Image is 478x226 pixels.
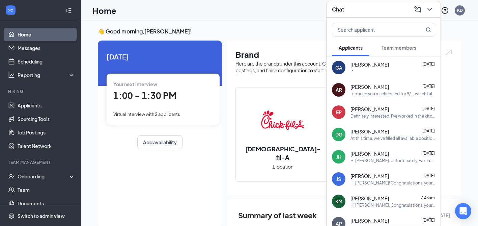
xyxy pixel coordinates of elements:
[339,45,363,51] span: Applicants
[421,195,435,200] span: 7:43am
[336,86,342,93] div: AR
[18,139,75,153] a: Talent Network
[350,202,435,208] div: Hi [PERSON_NAME], Congratulations, your final interview for the Front of House Team Leader‌‌‌‌ po...
[422,218,435,223] span: [DATE]
[8,159,74,165] div: Team Management
[18,126,75,139] a: Job Postings
[236,145,330,161] h2: [DEMOGRAPHIC_DATA]-fil-A
[422,128,435,133] span: [DATE]
[350,158,435,164] div: Hi [PERSON_NAME]. Unfortunately, we had to reschedule your meeting with [DEMOGRAPHIC_DATA]-fil-A ...
[422,106,435,111] span: [DATE]
[350,195,389,202] span: [PERSON_NAME]
[422,173,435,178] span: [DATE]
[335,198,342,205] div: KM
[426,27,431,32] svg: MagnifyingGlass
[424,4,435,15] button: ChevronDown
[414,5,422,14] svg: ComposeMessage
[350,113,435,119] div: Definitely interested. I've worked in the kitchen with multiple jobs. Round table pizza, Calibung...
[336,153,341,160] div: JH
[18,72,76,78] div: Reporting
[441,6,449,15] svg: QuestionInfo
[8,212,15,219] svg: Settings
[18,55,75,68] a: Scheduling
[350,61,389,68] span: [PERSON_NAME]
[332,23,412,36] input: Search applicant
[336,176,341,182] div: JS
[113,90,176,101] span: 1:00 - 1:30 PM
[272,163,293,170] span: 1 location
[235,49,453,60] h1: Brand
[350,106,389,112] span: [PERSON_NAME]
[65,7,72,14] svg: Collapse
[107,51,213,62] span: [DATE]
[332,6,344,13] h3: Chat
[8,173,15,180] svg: UserCheck
[98,28,461,35] h3: 👋 Good morning, [PERSON_NAME] !
[92,5,116,16] h1: Home
[18,197,75,210] a: Documents
[426,5,434,14] svg: ChevronDown
[350,173,389,179] span: [PERSON_NAME]
[457,7,463,13] div: KD
[335,64,342,71] div: GA
[350,135,435,141] div: At this time, we’ve filled all available positions for that role and will not be moving forward i...
[8,89,74,94] div: Hiring
[113,81,157,87] span: Your next interview
[412,4,423,15] button: ComposeMessage
[444,49,453,56] img: open.6027fd2a22e1237b5b06.svg
[18,173,69,180] div: Onboarding
[422,151,435,156] span: [DATE]
[18,99,75,112] a: Applicants
[455,203,471,219] div: Open Intercom Messenger
[335,131,342,138] div: DG
[18,183,75,197] a: Team
[422,84,435,89] span: [DATE]
[350,217,389,224] span: [PERSON_NAME]
[350,150,389,157] span: [PERSON_NAME]
[261,99,304,142] img: Chick-fil-A
[238,209,317,221] span: Summary of last week
[18,41,75,55] a: Messages
[8,72,15,78] svg: Analysis
[422,61,435,67] span: [DATE]
[7,7,14,14] svg: WorkstreamLogo
[137,135,182,149] button: Add availability
[18,212,65,219] div: Switch to admin view
[113,111,180,117] span: Virtual Interview with 2 applicants
[235,60,453,74] div: Here are the brands under this account. Click into a brand to see your locations, managers, job p...
[18,112,75,126] a: Sourcing Tools
[350,128,389,135] span: [PERSON_NAME]
[382,45,416,51] span: Team members
[18,28,75,41] a: Home
[336,109,342,116] div: EP
[350,91,435,97] div: I noticed you rescheduled for 9/1, which falls on [DATE]. I’m so sorry for the inconvenience, but...
[350,83,389,90] span: [PERSON_NAME]
[350,180,435,186] div: Hi [PERSON_NAME]! Congratulations, your meeting with a member of our Hiring Team for the Back of ...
